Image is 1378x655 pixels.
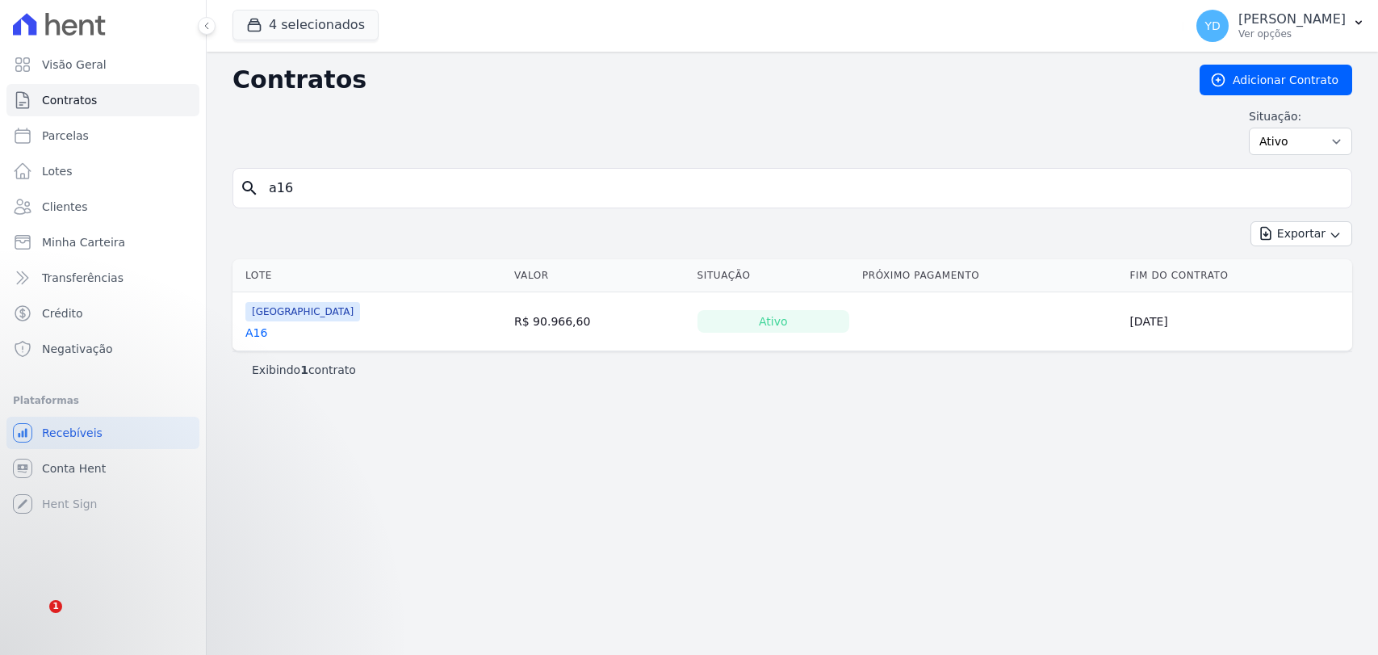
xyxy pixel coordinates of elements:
[232,65,1174,94] h2: Contratos
[42,92,97,108] span: Contratos
[49,600,62,613] span: 1
[42,199,87,215] span: Clientes
[1250,221,1352,246] button: Exportar
[6,262,199,294] a: Transferências
[300,363,308,376] b: 1
[16,600,55,639] iframe: Intercom live chat
[1123,292,1352,351] td: [DATE]
[232,10,379,40] button: 4 selecionados
[1204,20,1220,31] span: YD
[240,178,259,198] i: search
[6,226,199,258] a: Minha Carteira
[1183,3,1378,48] button: YD [PERSON_NAME] Ver opções
[508,259,691,292] th: Valor
[6,120,199,152] a: Parcelas
[42,270,124,286] span: Transferências
[1200,65,1352,95] a: Adicionar Contrato
[6,155,199,187] a: Lotes
[42,234,125,250] span: Minha Carteira
[1123,259,1352,292] th: Fim do Contrato
[6,417,199,449] a: Recebíveis
[42,57,107,73] span: Visão Geral
[6,48,199,81] a: Visão Geral
[42,163,73,179] span: Lotes
[856,259,1124,292] th: Próximo Pagamento
[12,498,335,611] iframe: Intercom notifications mensagem
[6,297,199,330] a: Crédito
[13,391,193,410] div: Plataformas
[6,452,199,485] a: Conta Hent
[42,425,103,441] span: Recebíveis
[259,172,1345,204] input: Buscar por nome do lote
[697,310,849,333] div: Ativo
[508,292,691,351] td: R$ 90.966,60
[42,128,89,144] span: Parcelas
[42,341,113,357] span: Negativação
[1238,27,1346,40] p: Ver opções
[691,259,856,292] th: Situação
[6,191,199,223] a: Clientes
[1249,108,1352,124] label: Situação:
[252,362,356,378] p: Exibindo contrato
[245,302,360,321] span: [GEOGRAPHIC_DATA]
[42,460,106,477] span: Conta Hent
[6,333,199,365] a: Negativação
[42,305,83,321] span: Crédito
[1238,11,1346,27] p: [PERSON_NAME]
[245,325,267,341] a: A16
[232,259,508,292] th: Lote
[6,84,199,116] a: Contratos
